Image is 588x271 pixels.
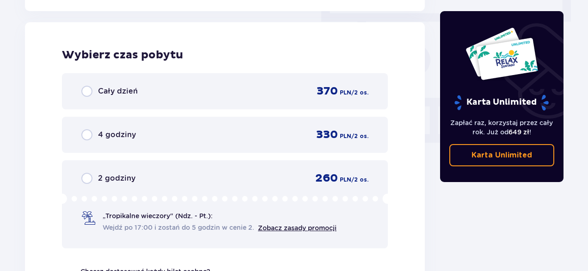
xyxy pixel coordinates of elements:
[508,128,529,136] span: 649 zł
[351,88,368,97] span: / 2 os.
[449,118,555,137] p: Zapłać raz, korzystaj przez cały rok. Już od !
[98,130,136,140] span: 4 godziny
[103,223,254,232] span: Wejdź po 17:00 i zostań do 5 godzin w cenie 2.
[98,173,135,183] span: 2 godziny
[340,88,351,97] span: PLN
[449,144,555,166] a: Karta Unlimited
[340,132,351,140] span: PLN
[340,176,351,184] span: PLN
[62,48,388,62] h2: Wybierz czas pobytu
[351,132,368,140] span: / 2 os.
[316,128,338,142] span: 330
[98,86,138,96] span: Cały dzień
[315,171,338,185] span: 260
[103,211,213,221] span: „Tropikalne wieczory" (Ndz. - Pt.):
[351,176,368,184] span: / 2 os.
[258,224,337,232] a: Zobacz zasady promocji
[317,84,338,98] span: 370
[465,27,539,81] img: Dwie karty całoroczne do Suntago z napisem 'UNLIMITED RELAX', na białym tle z tropikalnymi liśćmi...
[453,95,550,111] p: Karta Unlimited
[472,150,532,160] p: Karta Unlimited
